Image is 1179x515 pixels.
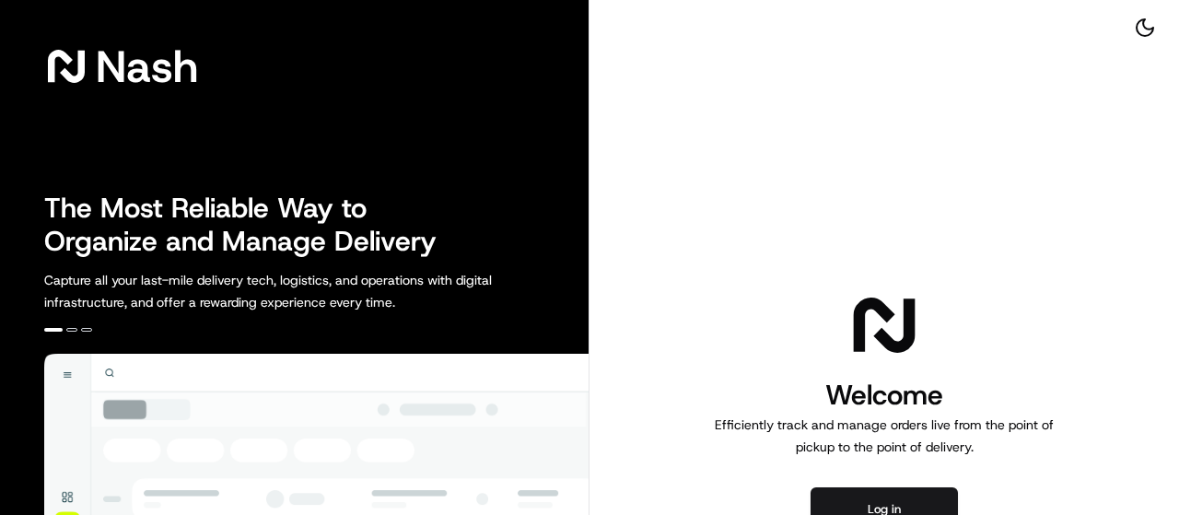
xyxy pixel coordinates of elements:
h2: The Most Reliable Way to Organize and Manage Delivery [44,192,457,258]
p: Efficiently track and manage orders live from the point of pickup to the point of delivery. [707,414,1061,458]
h1: Welcome [707,377,1061,414]
p: Capture all your last-mile delivery tech, logistics, and operations with digital infrastructure, ... [44,269,575,313]
span: Nash [96,48,198,85]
